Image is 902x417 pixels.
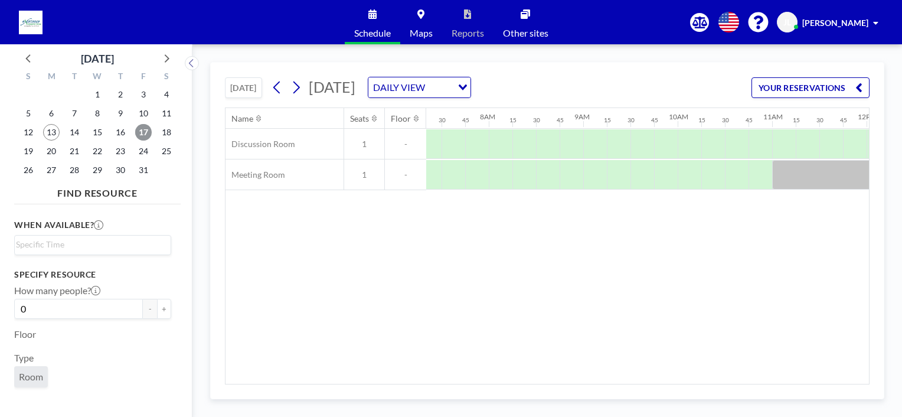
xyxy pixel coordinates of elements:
[557,116,564,124] div: 45
[43,124,60,141] span: Monday, October 13, 2025
[385,170,426,180] span: -
[89,143,106,159] span: Wednesday, October 22, 2025
[385,139,426,149] span: -
[158,105,175,122] span: Saturday, October 11, 2025
[43,143,60,159] span: Monday, October 20, 2025
[20,162,37,178] span: Sunday, October 26, 2025
[66,124,83,141] span: Tuesday, October 14, 2025
[371,80,427,95] span: DAILY VIEW
[112,124,129,141] span: Thursday, October 16, 2025
[410,28,433,38] span: Maps
[344,139,384,149] span: 1
[462,116,469,124] div: 45
[452,28,484,38] span: Reports
[135,143,152,159] span: Friday, October 24, 2025
[429,80,451,95] input: Search for option
[309,78,355,96] span: [DATE]
[155,70,178,85] div: S
[350,113,369,124] div: Seats
[112,162,129,178] span: Thursday, October 30, 2025
[19,11,43,34] img: organization-logo
[793,116,800,124] div: 15
[368,77,470,97] div: Search for option
[158,86,175,103] span: Saturday, October 4, 2025
[439,116,446,124] div: 30
[480,112,495,121] div: 8AM
[66,105,83,122] span: Tuesday, October 7, 2025
[783,17,791,28] span: JL
[14,269,171,280] h3: Specify resource
[628,116,635,124] div: 30
[533,116,540,124] div: 30
[19,371,43,382] span: Room
[15,236,171,253] div: Search for option
[231,113,253,124] div: Name
[669,112,688,121] div: 10AM
[225,170,285,180] span: Meeting Room
[158,124,175,141] span: Saturday, October 18, 2025
[16,238,164,251] input: Search for option
[20,124,37,141] span: Sunday, October 12, 2025
[503,28,548,38] span: Other sites
[112,86,129,103] span: Thursday, October 2, 2025
[81,50,114,67] div: [DATE]
[66,162,83,178] span: Tuesday, October 28, 2025
[158,143,175,159] span: Saturday, October 25, 2025
[112,105,129,122] span: Thursday, October 9, 2025
[66,143,83,159] span: Tuesday, October 21, 2025
[43,105,60,122] span: Monday, October 6, 2025
[43,162,60,178] span: Monday, October 27, 2025
[135,86,152,103] span: Friday, October 3, 2025
[802,18,868,28] span: [PERSON_NAME]
[20,105,37,122] span: Sunday, October 5, 2025
[63,70,86,85] div: T
[132,70,155,85] div: F
[225,77,262,98] button: [DATE]
[751,77,870,98] button: YOUR RESERVATIONS
[40,70,63,85] div: M
[354,28,391,38] span: Schedule
[763,112,783,121] div: 11AM
[112,143,129,159] span: Thursday, October 23, 2025
[509,116,517,124] div: 15
[225,139,295,149] span: Discussion Room
[651,116,658,124] div: 45
[344,170,384,180] span: 1
[574,112,590,121] div: 9AM
[109,70,132,85] div: T
[14,183,181,199] h4: FIND RESOURCE
[86,70,109,85] div: W
[157,299,171,319] button: +
[14,352,34,364] label: Type
[746,116,753,124] div: 45
[391,113,411,124] div: Floor
[135,105,152,122] span: Friday, October 10, 2025
[135,162,152,178] span: Friday, October 31, 2025
[816,116,823,124] div: 30
[143,299,157,319] button: -
[698,116,705,124] div: 15
[20,143,37,159] span: Sunday, October 19, 2025
[840,116,847,124] div: 45
[89,162,106,178] span: Wednesday, October 29, 2025
[89,86,106,103] span: Wednesday, October 1, 2025
[14,328,36,340] label: Floor
[89,124,106,141] span: Wednesday, October 15, 2025
[89,105,106,122] span: Wednesday, October 8, 2025
[17,70,40,85] div: S
[604,116,611,124] div: 15
[722,116,729,124] div: 30
[135,124,152,141] span: Friday, October 17, 2025
[14,285,100,297] label: How many people?
[858,112,877,121] div: 12PM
